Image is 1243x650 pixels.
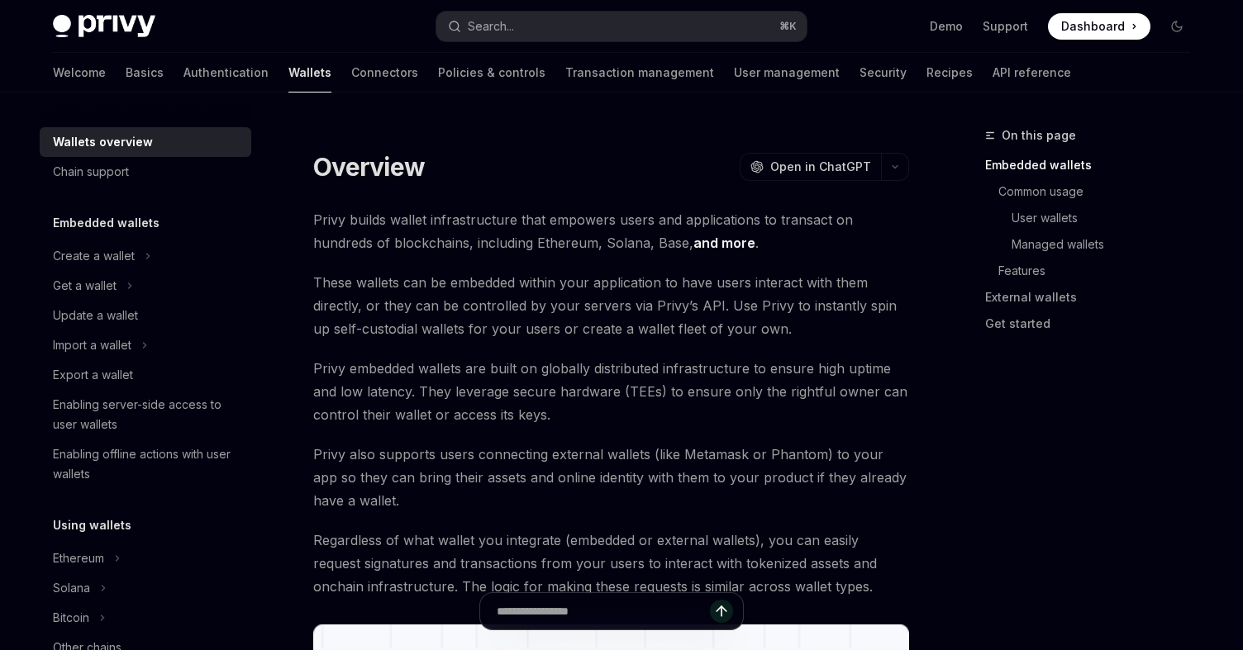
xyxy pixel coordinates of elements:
[53,162,129,182] div: Chain support
[313,357,909,426] span: Privy embedded wallets are built on globally distributed infrastructure to ensure high uptime and...
[734,53,840,93] a: User management
[40,603,251,633] button: Bitcoin
[40,543,251,573] button: Ethereum
[468,17,514,36] div: Search...
[860,53,907,93] a: Security
[565,53,714,93] a: Transaction management
[53,306,138,325] div: Update a wallet
[926,53,973,93] a: Recipes
[53,444,241,484] div: Enabling offline actions with user wallets
[53,276,117,296] div: Get a wallet
[983,18,1028,35] a: Support
[53,395,241,434] div: Enabling server-side access to user wallets
[40,573,251,603] button: Solana
[313,529,909,598] span: Regardless of what wallet you integrate (embedded or external wallets), you can easily request si...
[985,311,1203,337] a: Get started
[40,360,251,390] a: Export a wallet
[53,365,133,385] div: Export a wallet
[40,127,251,157] a: Wallets overview
[1002,126,1076,145] span: On this page
[53,53,106,93] a: Welcome
[53,213,160,233] h5: Embedded wallets
[710,600,733,623] button: Send message
[40,330,251,360] button: Import a wallet
[53,515,131,535] h5: Using wallets
[40,439,251,489] a: Enabling offline actions with user wallets
[770,159,871,175] span: Open in ChatGPT
[183,53,269,93] a: Authentication
[351,53,418,93] a: Connectors
[993,53,1071,93] a: API reference
[53,548,104,568] div: Ethereum
[53,15,155,38] img: dark logo
[288,53,331,93] a: Wallets
[53,132,153,152] div: Wallets overview
[313,443,909,512] span: Privy also supports users connecting external wallets (like Metamask or Phantom) to your app so t...
[930,18,963,35] a: Demo
[985,152,1203,178] a: Embedded wallets
[1164,13,1190,40] button: Toggle dark mode
[313,208,909,254] span: Privy builds wallet infrastructure that empowers users and applications to transact on hundreds o...
[40,390,251,439] a: Enabling server-side access to user wallets
[985,284,1203,311] a: External wallets
[985,231,1203,258] a: Managed wallets
[313,271,909,340] span: These wallets can be embedded within your application to have users interact with them directly, ...
[1061,18,1125,35] span: Dashboard
[40,301,251,330] a: Update a wallet
[40,241,251,271] button: Create a wallet
[1048,13,1150,40] a: Dashboard
[313,152,425,182] h1: Overview
[53,608,89,628] div: Bitcoin
[53,578,90,598] div: Solana
[126,53,164,93] a: Basics
[740,153,881,181] button: Open in ChatGPT
[693,235,755,252] a: and more
[53,246,135,266] div: Create a wallet
[40,157,251,187] a: Chain support
[985,258,1203,284] a: Features
[985,178,1203,205] a: Common usage
[985,205,1203,231] a: User wallets
[436,12,807,41] button: Search...⌘K
[779,20,797,33] span: ⌘ K
[40,271,251,301] button: Get a wallet
[438,53,545,93] a: Policies & controls
[497,593,710,629] input: Ask a question...
[53,335,131,355] div: Import a wallet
